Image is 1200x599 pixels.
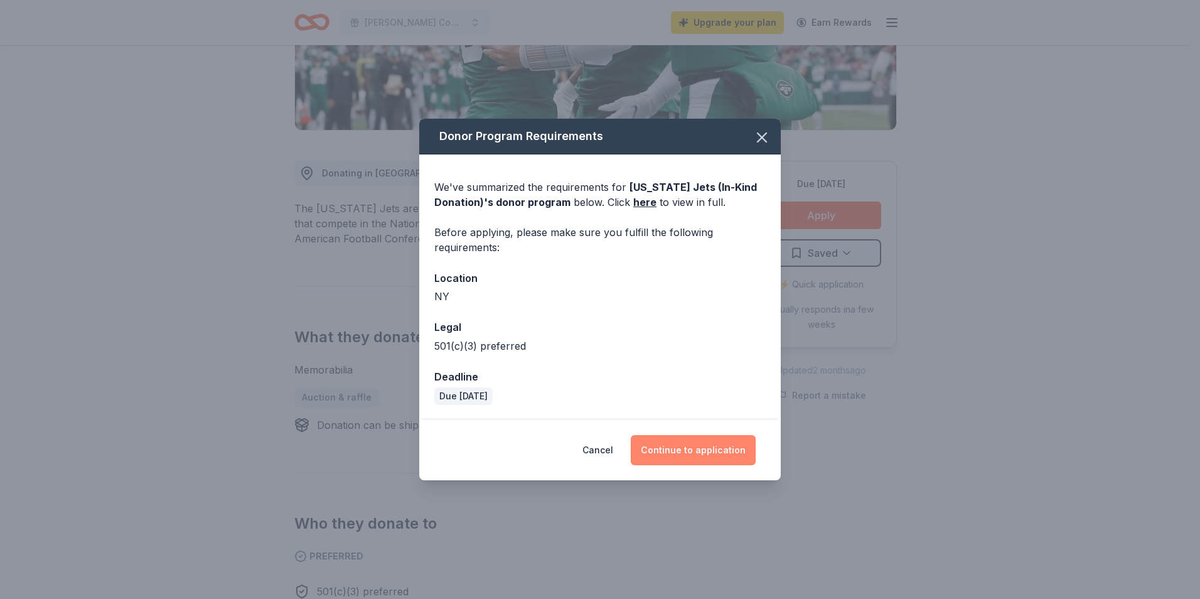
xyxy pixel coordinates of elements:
[419,119,781,154] div: Donor Program Requirements
[434,369,766,385] div: Deadline
[434,289,766,304] div: NY
[434,319,766,335] div: Legal
[434,338,766,353] div: 501(c)(3) preferred
[434,180,766,210] div: We've summarized the requirements for below. Click to view in full.
[631,435,756,465] button: Continue to application
[434,270,766,286] div: Location
[582,435,613,465] button: Cancel
[434,225,766,255] div: Before applying, please make sure you fulfill the following requirements:
[633,195,656,210] a: here
[434,387,493,405] div: Due [DATE]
